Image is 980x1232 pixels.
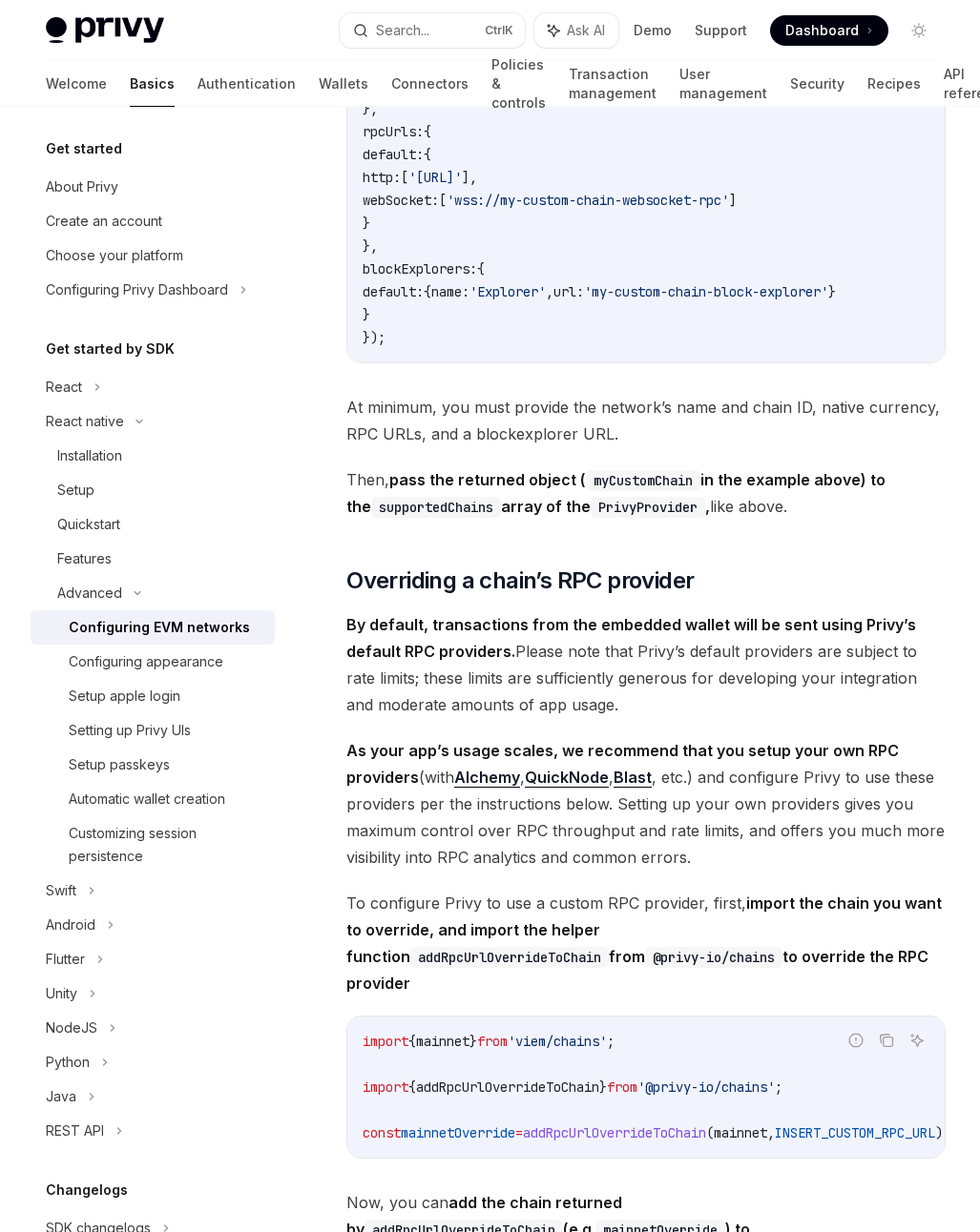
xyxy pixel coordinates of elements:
span: } [363,215,370,232]
span: { [408,1078,416,1096]
span: const [363,1124,401,1141]
button: Toggle dark mode [904,15,934,46]
button: Ask AI [905,1028,929,1053]
span: rpcUrls: [363,123,424,140]
a: Customizing session persistence [31,816,275,873]
div: Android [46,914,95,936]
div: Installation [57,444,122,467]
div: Setup apple login [69,685,180,708]
a: About Privy [31,170,275,204]
span: from [607,1078,637,1096]
span: import [363,1033,408,1050]
span: blockExplorers: [363,260,477,277]
code: @privy-io/chains [645,947,782,968]
span: 'wss://my-custom-chain-websocket-rpc' [447,192,729,209]
code: addRpcUrlOverrideToChain [410,947,609,968]
span: { [424,283,431,300]
strong: As your app’s usage scales, we recommend that you setup your own RPC providers [346,741,899,787]
span: ; [607,1033,615,1050]
span: Dashboard [785,21,859,40]
span: Ask AI [567,21,605,40]
span: ] [729,192,737,209]
span: name: [431,283,469,300]
span: 'Explorer' [469,283,546,300]
span: { [477,260,485,277]
a: Create an account [31,204,275,238]
a: Setup apple login [31,679,275,713]
span: addRpcUrlOverrideToChain [523,1124,706,1141]
span: ); [935,1124,950,1141]
span: Ctrl K [485,23,513,38]
span: '[URL]' [408,169,462,186]
h5: Get started by SDK [46,338,175,360]
a: Setting up Privy UIs [31,713,275,748]
a: Choose your platform [31,238,275,273]
div: Setting up Privy UIs [69,719,191,742]
a: Recipes [867,61,921,107]
span: { [424,123,431,140]
span: ; [775,1078,782,1096]
button: Search...CtrlK [340,13,525,48]
span: INSERT_CUSTOM_RPC_URL [775,1124,935,1141]
a: Configuring appearance [31,645,275,679]
div: About Privy [46,175,118,198]
span: http: [363,169,401,186]
span: import [363,1078,408,1096]
code: myCustomChain [586,470,700,491]
span: Please note that Privy’s default providers are subject to rate limits; these limits are sufficien... [346,611,946,718]
span: At minimum, you must provide the network’s name and chain ID, native currency, RPC URLs, and a bl... [346,394,946,447]
span: Then, like above. [346,466,946,520]
a: Wallets [319,61,368,107]
span: [ [439,192,447,209]
span: }, [363,237,378,255]
div: Java [46,1085,76,1108]
strong: pass the returned object ( in the example above) to the array of the , [346,470,886,516]
code: supportedChains [371,497,501,518]
div: Setup passkeys [69,753,170,776]
div: Features [57,547,112,570]
div: Configuring EVM networks [69,616,250,639]
span: , [546,283,553,300]
span: mainnet [714,1124,767,1141]
a: Connectors [391,61,469,107]
div: Choose your platform [46,244,183,267]
span: = [515,1124,523,1141]
span: } [363,306,370,323]
a: Demo [634,21,672,40]
a: Basics [130,61,175,107]
a: Security [790,61,844,107]
div: Advanced [57,582,122,605]
button: Ask AI [534,13,618,48]
div: React native [46,410,124,433]
div: Flutter [46,948,85,971]
span: }); [363,329,386,346]
a: Features [31,542,275,576]
a: Quickstart [31,507,275,542]
span: } [828,283,836,300]
span: webSocket: [363,192,439,209]
div: REST API [46,1119,104,1142]
button: Report incorrect code [844,1028,868,1053]
span: } [469,1033,477,1050]
span: , [767,1124,775,1141]
div: NodeJS [46,1016,97,1039]
a: Policies & controls [491,61,546,107]
a: Configuring EVM networks [31,610,275,645]
a: Authentication [198,61,296,107]
span: Overriding a chain’s RPC provider [346,565,694,596]
span: { [408,1033,416,1050]
span: url: [553,283,584,300]
div: Search... [376,19,429,42]
span: 'viem/chains' [508,1033,607,1050]
strong: By default, transactions from the embedded wallet will be sent using Privy’s default RPC providers. [346,615,916,661]
div: Configuring appearance [69,650,223,673]
span: To configure Privy to use a custom RPC provider, first, [346,890,946,996]
span: } [599,1078,607,1096]
span: '@privy-io/chains' [637,1078,775,1096]
div: Python [46,1051,90,1074]
div: Automatic wallet creation [69,788,225,811]
a: Transaction management [569,61,657,107]
div: React [46,376,82,399]
a: Dashboard [770,15,888,46]
a: Blast [614,768,652,788]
